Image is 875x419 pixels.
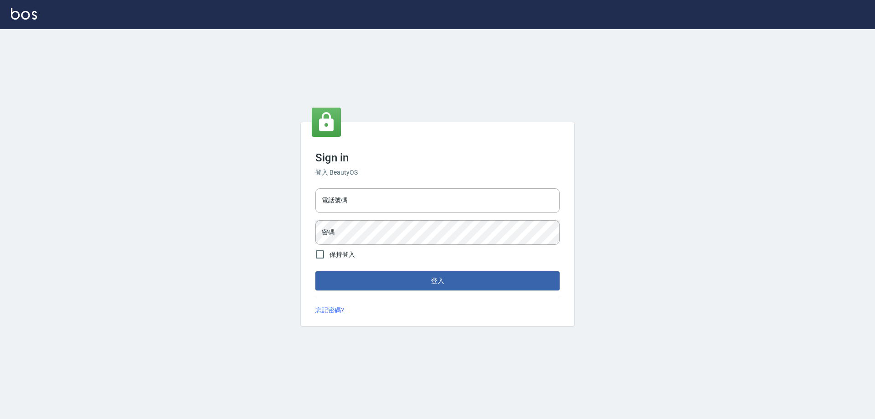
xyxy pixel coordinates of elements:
span: 保持登入 [329,250,355,259]
a: 忘記密碼? [315,305,344,315]
img: Logo [11,8,37,20]
h6: 登入 BeautyOS [315,168,560,177]
h3: Sign in [315,151,560,164]
button: 登入 [315,271,560,290]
